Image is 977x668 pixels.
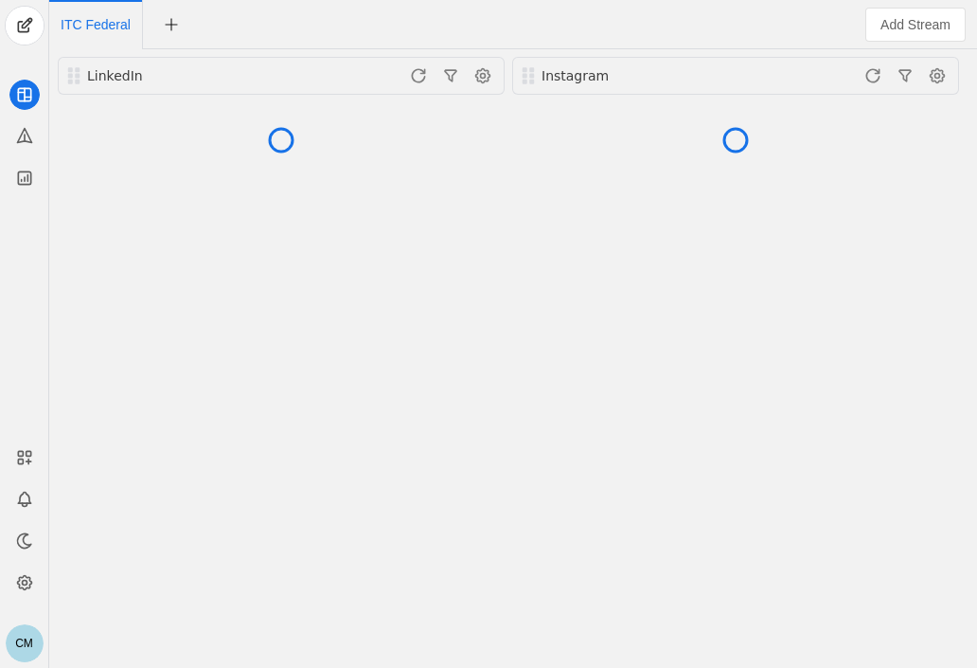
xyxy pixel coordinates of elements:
button: Add Stream [865,8,966,42]
app-icon-button: New Tab [154,16,188,31]
span: Add Stream [880,15,950,34]
button: CM [6,624,44,662]
span: Click to edit name [61,18,131,31]
div: LinkedIn [87,66,312,85]
div: Instagram [542,66,767,85]
div: LinkedIn [85,66,312,85]
div: Instagram [540,66,767,85]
